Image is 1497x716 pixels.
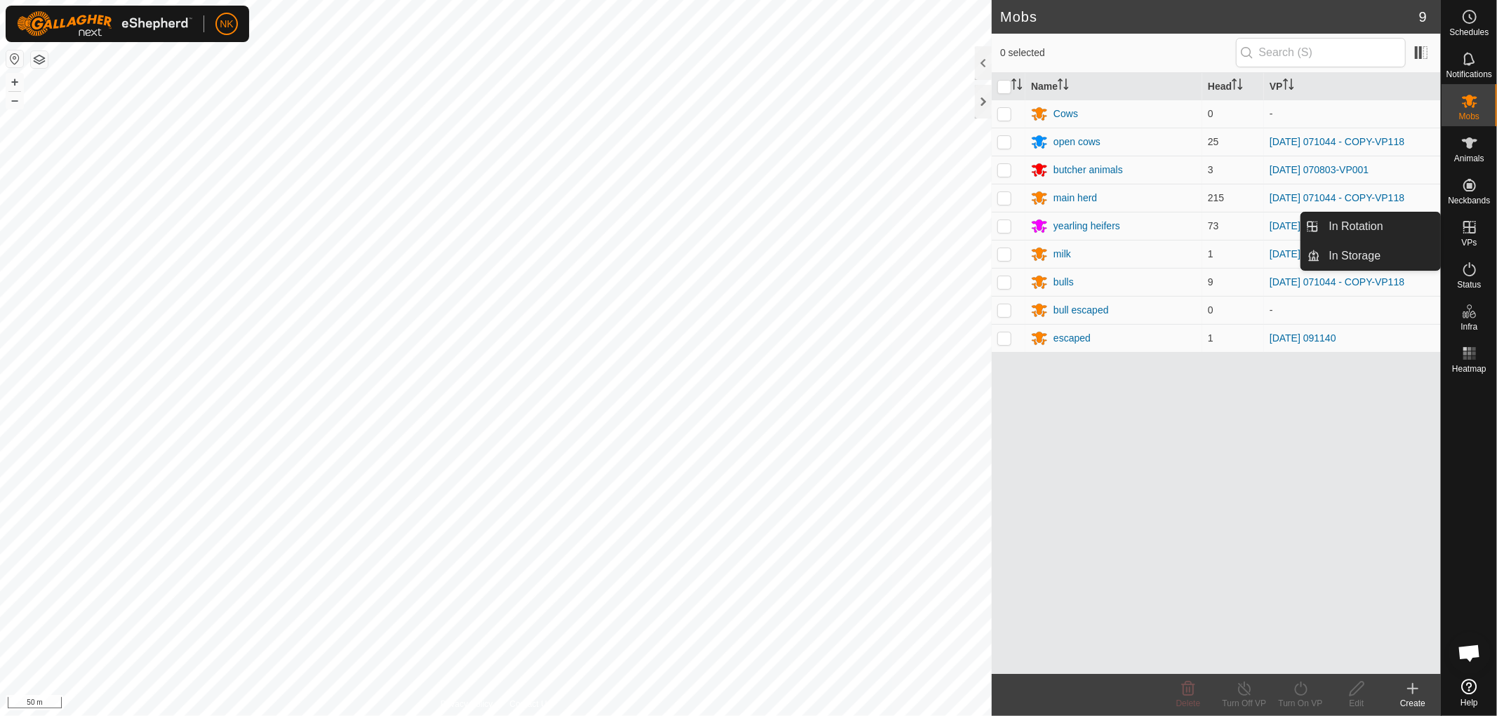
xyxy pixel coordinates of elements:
span: In Storage [1329,248,1381,264]
a: [DATE] 071044 - COPY-VP118 [1270,276,1404,288]
span: 215 [1208,192,1224,203]
p-sorticon: Activate to sort [1232,81,1243,92]
p-sorticon: Activate to sort [1283,81,1294,92]
div: milk [1053,247,1071,262]
a: In Rotation [1321,212,1441,241]
img: Gallagher Logo [17,11,192,36]
button: + [6,74,23,90]
div: bulls [1053,275,1074,290]
span: In Rotation [1329,218,1383,235]
a: Help [1442,673,1497,712]
a: [DATE] 091140 [1270,332,1336,344]
a: Open chat [1449,632,1491,674]
span: Heatmap [1452,365,1486,373]
button: Map Layers [31,51,48,68]
span: 25 [1208,136,1219,147]
span: 0 [1208,108,1213,119]
a: Privacy Policy [441,698,493,710]
input: Search (S) [1236,38,1406,67]
span: 9 [1208,276,1213,288]
a: [DATE] 070803-VP001 [1270,248,1369,259]
span: 73 [1208,220,1219,231]
th: VP [1264,73,1441,100]
p-sorticon: Activate to sort [1011,81,1023,92]
span: Animals [1454,154,1484,163]
span: Mobs [1459,112,1479,121]
button: Reset Map [6,50,23,67]
div: Turn On VP [1272,697,1329,710]
span: Delete [1176,698,1201,708]
span: Status [1457,281,1481,289]
a: [DATE] 071044 - COPY-VP118 [1270,220,1404,231]
th: Head [1202,73,1264,100]
div: main herd [1053,191,1097,205]
span: Infra [1461,323,1477,331]
a: In Storage [1321,242,1441,270]
h2: Mobs [1000,8,1419,25]
th: Name [1025,73,1202,100]
li: In Rotation [1301,212,1440,241]
button: – [6,92,23,109]
div: escaped [1053,331,1091,346]
span: Neckbands [1448,196,1490,205]
div: open cows [1053,135,1100,149]
span: Schedules [1449,28,1489,36]
div: Edit [1329,697,1385,710]
span: 0 [1208,304,1213,316]
a: [DATE] 070803-VP001 [1270,164,1369,175]
div: Cows [1053,107,1078,121]
span: 0 selected [1000,46,1236,60]
p-sorticon: Activate to sort [1058,81,1069,92]
a: [DATE] 071044 - COPY-VP118 [1270,192,1404,203]
span: Help [1461,698,1478,707]
div: Create [1385,697,1441,710]
div: yearling heifers [1053,219,1120,234]
div: bull escaped [1053,303,1109,318]
span: 1 [1208,248,1213,259]
span: VPs [1461,238,1477,247]
li: In Storage [1301,242,1440,270]
a: Contact Us [510,698,551,710]
a: [DATE] 071044 - COPY-VP118 [1270,136,1404,147]
div: butcher animals [1053,163,1123,177]
td: - [1264,296,1441,324]
td: - [1264,100,1441,128]
div: Turn Off VP [1216,697,1272,710]
span: NK [220,17,233,32]
span: 9 [1419,6,1427,27]
span: 3 [1208,164,1213,175]
span: 1 [1208,332,1213,344]
span: Notifications [1446,70,1492,79]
